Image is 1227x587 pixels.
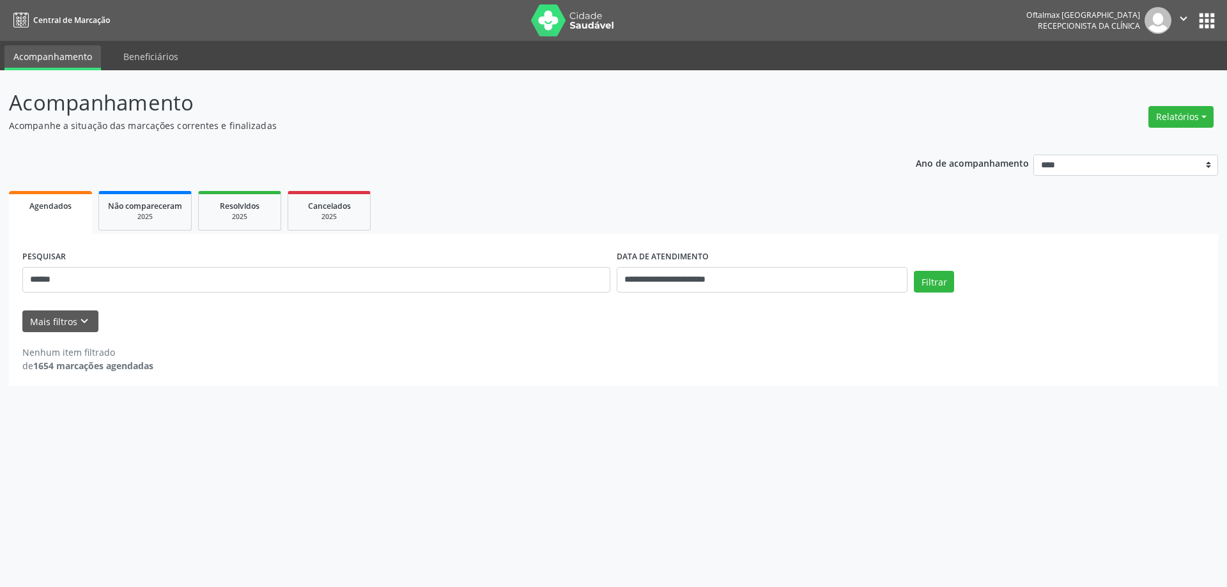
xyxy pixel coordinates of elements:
[9,87,855,119] p: Acompanhamento
[22,346,153,359] div: Nenhum item filtrado
[1026,10,1140,20] div: Oftalmax [GEOGRAPHIC_DATA]
[1171,7,1196,34] button: 
[108,201,182,211] span: Não compareceram
[29,201,72,211] span: Agendados
[33,15,110,26] span: Central de Marcação
[1038,20,1140,31] span: Recepcionista da clínica
[114,45,187,68] a: Beneficiários
[9,10,110,31] a: Central de Marcação
[916,155,1029,171] p: Ano de acompanhamento
[77,314,91,328] i: keyboard_arrow_down
[1145,7,1171,34] img: img
[297,212,361,222] div: 2025
[33,360,153,372] strong: 1654 marcações agendadas
[1177,11,1191,26] i: 
[220,201,259,211] span: Resolvidos
[914,271,954,293] button: Filtrar
[208,212,272,222] div: 2025
[617,247,709,267] label: DATA DE ATENDIMENTO
[1196,10,1218,32] button: apps
[1148,106,1214,128] button: Relatórios
[108,212,182,222] div: 2025
[22,310,98,333] button: Mais filtroskeyboard_arrow_down
[22,247,66,267] label: PESQUISAR
[4,45,101,70] a: Acompanhamento
[9,119,855,132] p: Acompanhe a situação das marcações correntes e finalizadas
[22,359,153,372] div: de
[308,201,351,211] span: Cancelados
